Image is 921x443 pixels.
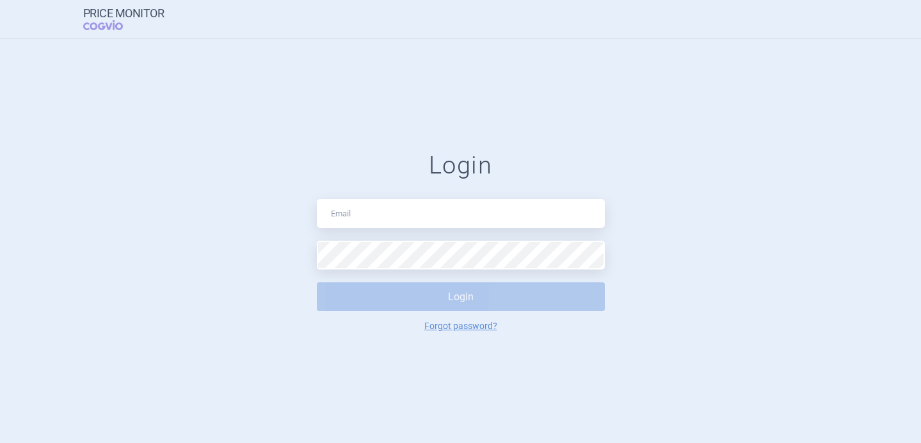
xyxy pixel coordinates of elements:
[424,321,497,330] a: Forgot password?
[317,151,605,181] h1: Login
[317,199,605,228] input: Email
[317,282,605,311] button: Login
[83,7,164,20] strong: Price Monitor
[83,7,164,31] a: Price MonitorCOGVIO
[83,20,141,30] span: COGVIO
